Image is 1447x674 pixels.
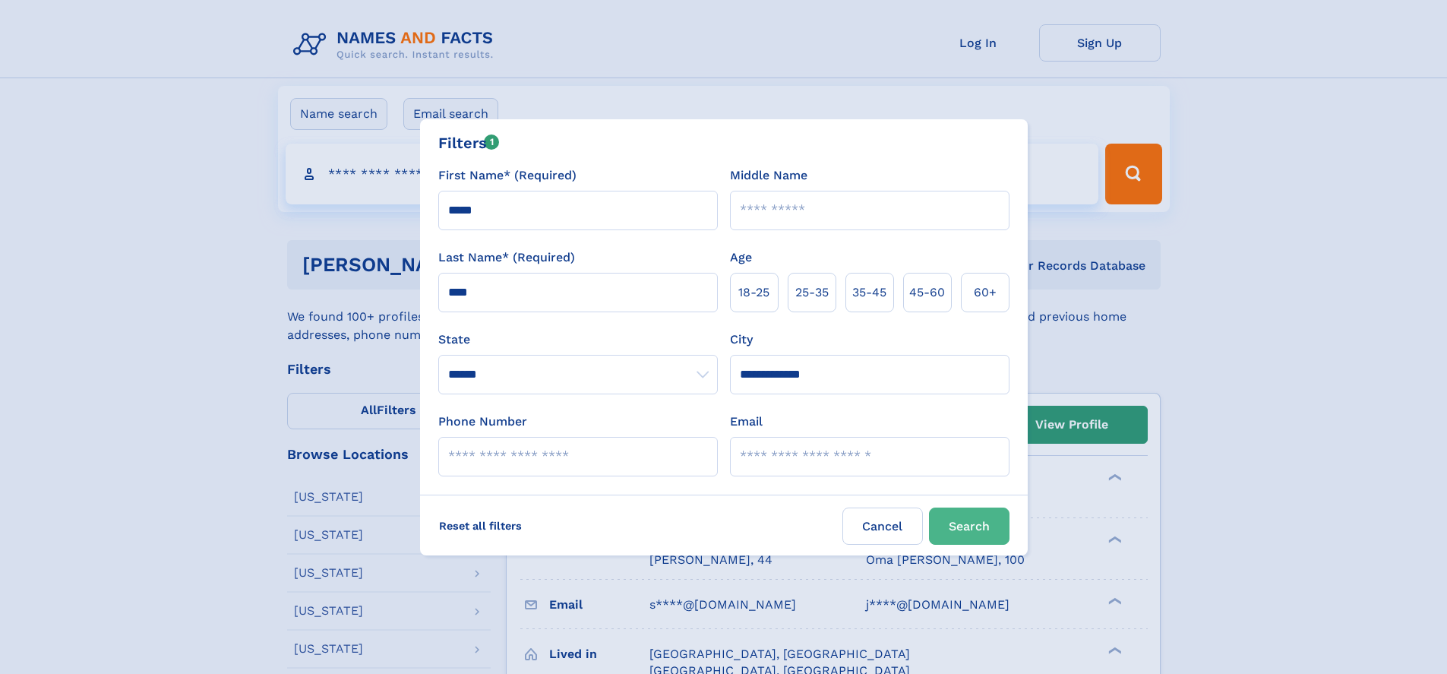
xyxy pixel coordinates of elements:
[730,331,753,349] label: City
[730,166,807,185] label: Middle Name
[438,331,718,349] label: State
[842,508,923,545] label: Cancel
[929,508,1009,545] button: Search
[438,248,575,267] label: Last Name* (Required)
[795,283,829,302] span: 25‑35
[909,283,945,302] span: 45‑60
[730,248,752,267] label: Age
[974,283,997,302] span: 60+
[438,413,527,431] label: Phone Number
[429,508,532,544] label: Reset all filters
[730,413,763,431] label: Email
[438,131,500,154] div: Filters
[438,166,577,185] label: First Name* (Required)
[738,283,769,302] span: 18‑25
[852,283,886,302] span: 35‑45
